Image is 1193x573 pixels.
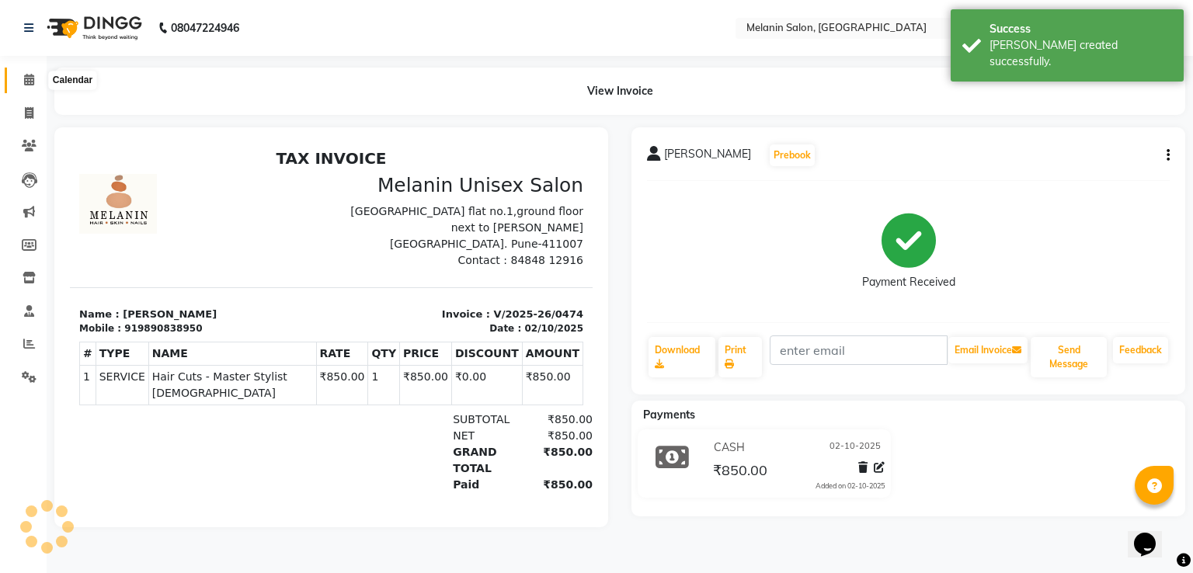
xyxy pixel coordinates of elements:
[271,164,514,179] p: Invoice : V/2025-26/0474
[298,200,330,223] th: QTY
[381,200,452,223] th: DISCOUNT
[271,109,514,126] p: Contact : 84848 12916
[271,31,514,54] h3: Melanin Unisex Salon
[49,71,96,90] div: Calendar
[770,144,815,166] button: Prebook
[330,200,382,223] th: PRICE
[1128,511,1177,557] iframe: chat widget
[948,337,1028,363] button: Email Invoice
[1113,337,1168,363] a: Feedback
[9,6,513,25] h2: TAX INVOICE
[54,179,132,193] div: 919890838950
[374,285,448,301] div: NET
[990,21,1172,37] div: Success
[246,200,298,223] th: RATE
[713,461,767,483] span: ₹850.00
[330,223,382,262] td: ₹850.00
[419,179,451,193] div: Date :
[54,68,1185,115] div: View Invoice
[40,6,146,50] img: logo
[990,37,1172,70] div: Bill created successfully.
[374,301,448,334] div: GRAND TOTAL
[830,439,881,456] span: 02-10-2025
[448,269,523,285] div: ₹850.00
[448,301,523,334] div: ₹850.00
[452,200,513,223] th: AMOUNT
[374,334,448,350] div: Paid
[454,179,513,193] div: 02/10/2025
[374,269,448,285] div: SUBTOTAL
[448,285,523,301] div: ₹850.00
[448,334,523,350] div: ₹850.00
[26,200,78,223] th: TYPE
[298,223,330,262] td: 1
[770,335,948,365] input: enter email
[452,223,513,262] td: ₹850.00
[246,223,298,262] td: ₹850.00
[1031,337,1107,377] button: Send Message
[26,223,78,262] td: SERVICE
[649,337,715,377] a: Download
[9,179,51,193] div: Mobile :
[664,146,751,168] span: [PERSON_NAME]
[9,164,252,179] p: Name : [PERSON_NAME]
[10,200,26,223] th: #
[271,61,514,109] p: [GEOGRAPHIC_DATA] flat no.1,ground floor next to [PERSON_NAME][GEOGRAPHIC_DATA]. Pune-411007
[862,274,955,290] div: Payment Received
[78,200,246,223] th: NAME
[816,481,885,491] div: Added on 02-10-2025
[10,223,26,262] td: 1
[171,6,239,50] b: 08047224946
[718,337,762,377] a: Print
[714,439,745,456] span: CASH
[82,226,243,259] span: Hair Cuts - Master Stylist [DEMOGRAPHIC_DATA]
[643,408,695,422] span: Payments
[381,223,452,262] td: ₹0.00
